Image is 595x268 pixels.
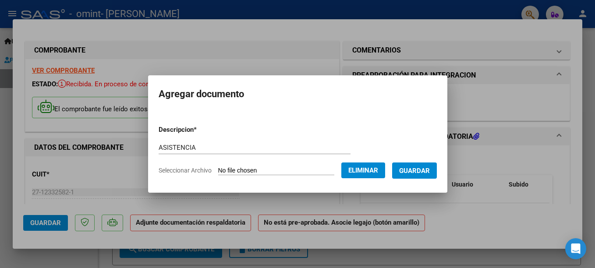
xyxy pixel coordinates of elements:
button: Eliminar [341,162,385,178]
span: Seleccionar Archivo [159,167,212,174]
span: Eliminar [348,166,378,174]
h2: Agregar documento [159,86,437,102]
p: Descripcion [159,125,242,135]
div: Open Intercom Messenger [565,238,586,259]
span: Guardar [399,167,430,175]
button: Guardar [392,162,437,179]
